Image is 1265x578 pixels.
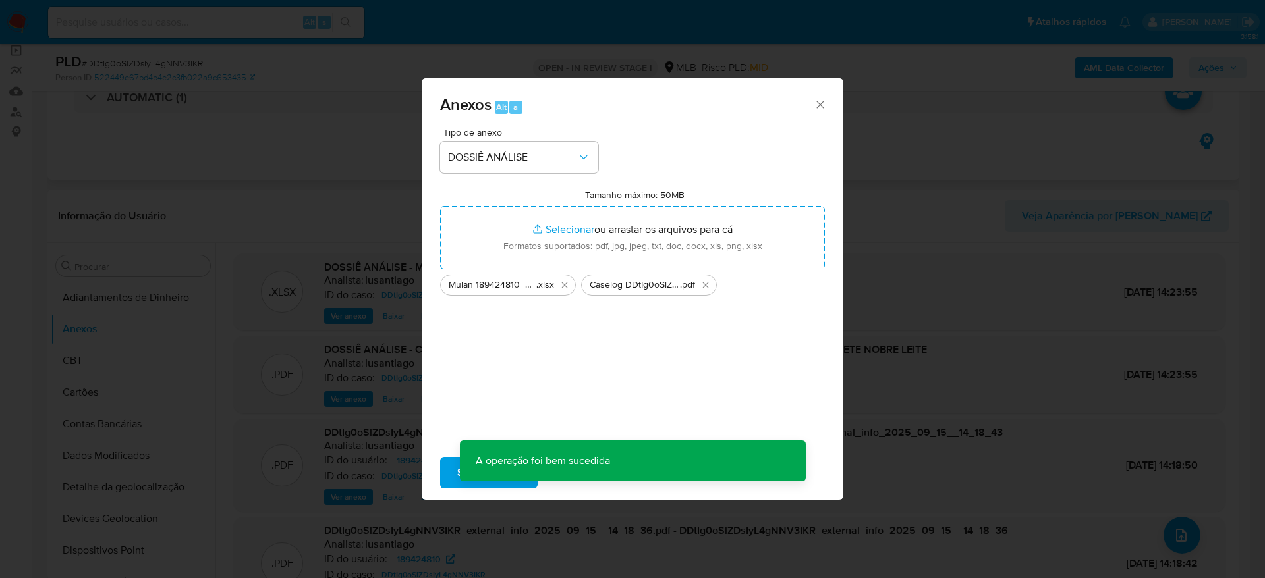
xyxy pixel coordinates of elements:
[698,277,714,293] button: Excluir Caselog DDtIg0oSlZDsIyL4gNNV3IKR_2025_09_15_06_43_01 - CPF 05189745457 - GILDETE NOBRE LE...
[457,458,520,487] span: Subir arquivo
[560,458,603,487] span: Cancelar
[585,189,685,201] label: Tamanho máximo: 50MB
[557,277,573,293] button: Excluir Mulan 189424810_2025_09_15_06_39_17.xlsx
[448,151,577,164] span: DOSSIÊ ANÁLISE
[440,457,538,488] button: Subir arquivo
[460,440,626,481] p: A operação foi bem sucedida
[590,278,680,292] span: Caselog DDtIg0oSlZDsIyL4gNNV3IKR_2025_09_15_06_43_01 - CPF 05189745457 - GILDETE [PERSON_NAME]
[440,269,825,296] ul: Arquivos selecionados
[814,98,826,110] button: Fechar
[496,101,507,113] span: Alt
[513,101,518,113] span: a
[440,142,598,173] button: DOSSIÊ ANÁLISE
[536,278,554,292] span: .xlsx
[680,278,695,292] span: .pdf
[449,278,536,292] span: Mulan 189424810_2025_09_15_06_39_17
[440,93,492,116] span: Anexos
[443,128,602,137] span: Tipo de anexo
